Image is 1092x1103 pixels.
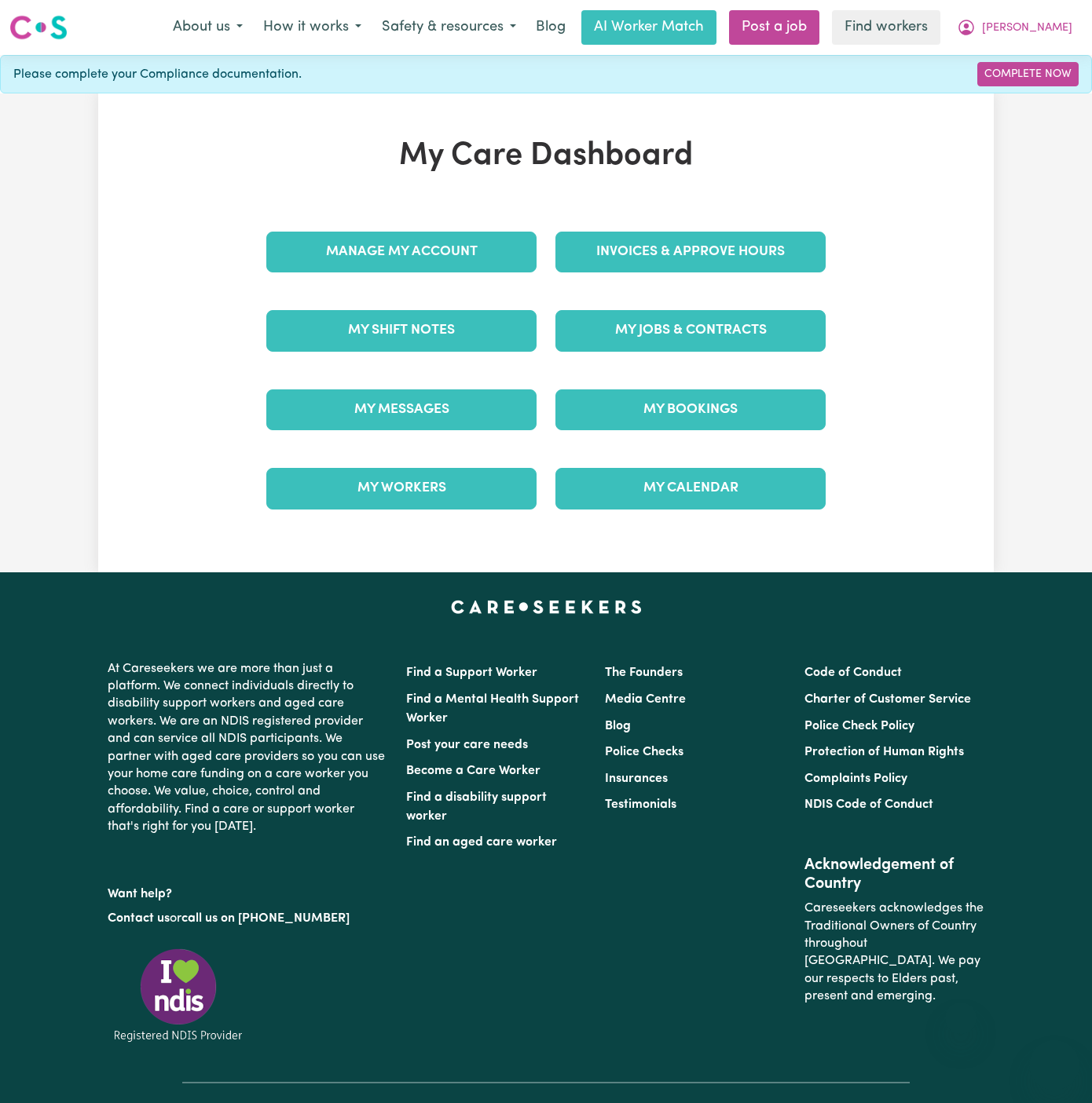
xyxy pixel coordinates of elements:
[406,739,528,751] a: Post your care needs
[804,746,964,758] a: Protection of Human Rights
[266,232,537,272] a: Manage My Account
[13,65,302,84] span: Please complete your Compliance documentation.
[451,601,642,613] a: Careseekers home page
[1029,1040,1079,1090] iframe: Button to launch messaging window
[982,20,1072,37] span: [PERSON_NAME]
[832,10,940,45] a: Find workers
[9,13,68,42] img: Careseekers logo
[804,720,914,732] a: Police Check Policy
[605,720,631,732] a: Blog
[406,667,537,679] a: Find a Support Worker
[804,798,933,811] a: NDIS Code of Conduct
[108,904,387,933] p: or
[9,9,68,46] a: Careseekers logo
[108,654,387,842] p: At Careseekers we are more than just a platform. We connect individuals directly to disability su...
[555,232,826,272] a: Invoices & Approve Hours
[977,62,1079,86] a: Complete Now
[804,856,984,893] h2: Acknowledgement of Country
[605,798,676,811] a: Testimonials
[555,468,826,509] a: My Calendar
[947,11,1083,44] button: My Account
[605,693,686,706] a: Media Centre
[257,137,835,175] h1: My Care Dashboard
[163,11,253,44] button: About us
[253,11,372,44] button: How it works
[372,11,526,44] button: Safety & resources
[945,1003,977,1034] iframe: Close message
[108,912,170,925] a: Contact us
[406,791,547,823] a: Find a disability support worker
[526,10,575,45] a: Blog
[266,468,537,509] a: My Workers
[406,693,579,725] a: Find a Mental Health Support Worker
[804,893,984,1011] p: Careseekers acknowledges the Traditional Owners of Country throughout [GEOGRAPHIC_DATA]. We pay o...
[266,310,537,351] a: My Shift Notes
[729,10,819,45] a: Post a job
[555,310,826,351] a: My Jobs & Contracts
[804,772,907,785] a: Complaints Policy
[181,912,350,925] a: call us on [PHONE_NUMBER]
[804,693,971,706] a: Charter of Customer Service
[108,946,249,1044] img: Registered NDIS provider
[406,765,541,777] a: Become a Care Worker
[581,10,716,45] a: AI Worker Match
[555,389,826,430] a: My Bookings
[605,746,683,758] a: Police Checks
[605,667,683,679] a: The Founders
[406,836,557,849] a: Find an aged care worker
[804,667,902,679] a: Code of Conduct
[108,879,387,903] p: Want help?
[605,772,668,785] a: Insurances
[266,389,537,430] a: My Messages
